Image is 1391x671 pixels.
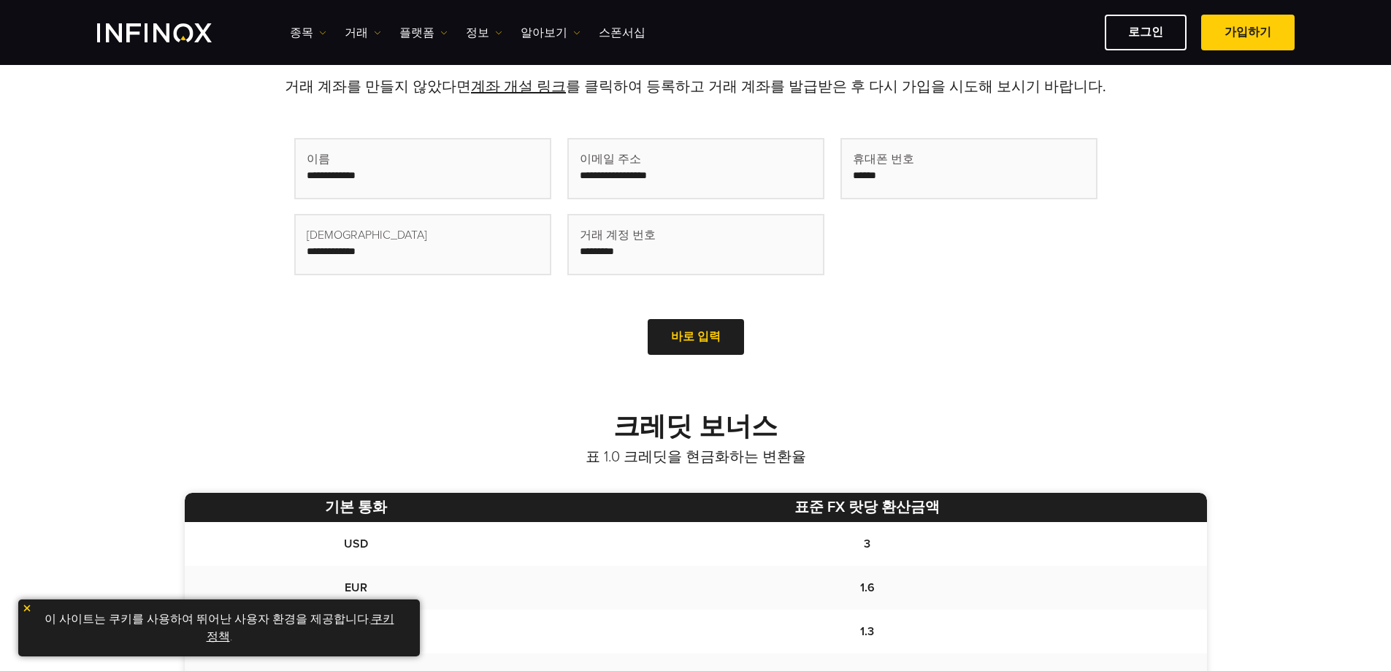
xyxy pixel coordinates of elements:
[528,493,1206,522] th: 표준 FX 랏당 환산금액
[97,23,246,42] a: INFINOX Logo
[185,493,529,522] th: 기본 통화
[185,522,529,566] td: USD
[307,226,427,244] span: [DEMOGRAPHIC_DATA]
[1105,15,1187,50] a: 로그인
[345,24,381,42] a: 거래
[26,607,413,649] p: 이 사이트는 쿠키를 사용하여 뛰어난 사용자 환경을 제공합니다. .
[613,411,778,442] strong: 크레딧 보너스
[853,150,914,168] span: 휴대폰 번호
[466,24,502,42] a: 정보
[648,319,744,355] a: 바로 입력
[290,24,326,42] a: 종목
[580,226,656,244] span: 거래 계정 번호
[580,150,641,168] span: 이메일 주소
[185,566,529,610] td: EUR
[528,566,1206,610] td: 1.6
[599,24,645,42] a: 스폰서십
[521,24,580,42] a: 알아보기
[185,447,1207,467] p: 표 1.0 크레딧을 현금화하는 변환율
[528,610,1206,653] td: 1.3
[22,603,32,613] img: yellow close icon
[307,150,330,168] span: 이름
[185,77,1207,97] p: 거래 계좌를 만들지 않았다면 를 클릭하여 등록하고 거래 계좌를 발급받은 후 다시 가입을 시도해 보시기 바랍니다.
[399,24,448,42] a: 플랫폼
[1201,15,1295,50] a: 가입하기
[471,78,566,96] a: 계좌 개설 링크
[528,522,1206,566] td: 3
